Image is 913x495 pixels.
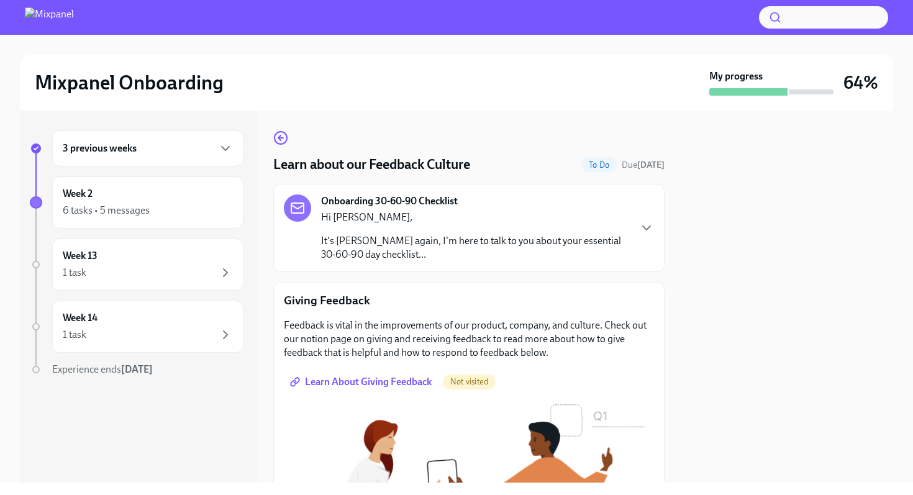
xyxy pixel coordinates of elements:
a: Learn About Giving Feedback [284,370,440,394]
h2: Mixpanel Onboarding [35,70,224,95]
span: September 6th, 2025 21:30 [622,159,665,171]
div: 1 task [63,328,86,342]
strong: [DATE] [637,160,665,170]
div: 1 task [63,266,86,279]
p: Feedback is vital in the improvements of our product, company, and culture. Check out our notion ... [284,319,654,360]
p: Hi [PERSON_NAME], [321,211,629,224]
a: Week 141 task [30,301,243,353]
span: Not visited [443,377,496,386]
span: To Do [581,160,617,170]
p: Giving Feedback [284,293,654,309]
div: 3 previous weeks [52,130,243,166]
h6: 3 previous weeks [63,142,137,155]
h6: Week 13 [63,249,98,263]
span: Due [622,160,665,170]
h6: Week 14 [63,311,98,325]
h4: Learn about our Feedback Culture [273,155,470,174]
span: Experience ends [52,363,153,375]
div: 6 tasks • 5 messages [63,204,150,217]
h3: 64% [843,71,878,94]
strong: My progress [709,70,763,83]
span: Learn About Giving Feedback [293,376,432,388]
strong: Onboarding 30-60-90 Checklist [321,194,458,208]
h6: Week 2 [63,187,93,201]
strong: [DATE] [121,363,153,375]
p: It's [PERSON_NAME] again, I'm here to talk to you about your essential 30-60-90 day checklist... [321,234,629,261]
a: Week 26 tasks • 5 messages [30,176,243,229]
img: Mixpanel [25,7,74,27]
a: Week 131 task [30,238,243,291]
